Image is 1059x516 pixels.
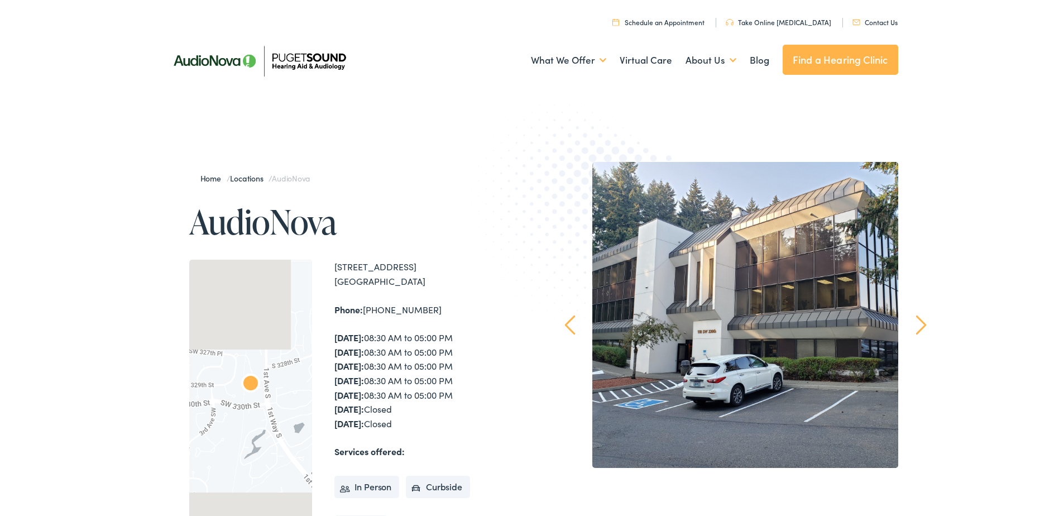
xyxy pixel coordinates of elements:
a: 3 [706,477,740,510]
strong: Services offered: [334,445,405,457]
a: Next [916,315,926,335]
li: Curbside [406,476,470,498]
a: What We Offer [531,40,606,81]
strong: [DATE]: [334,417,364,429]
div: AudioNova [237,371,264,398]
strong: [DATE]: [334,331,364,343]
li: In Person [334,476,400,498]
a: Contact Us [852,17,898,27]
a: Find a Hearing Clinic [783,45,898,75]
div: [PHONE_NUMBER] [334,303,530,317]
a: 5 [796,477,829,510]
img: utility icon [852,20,860,25]
h1: AudioNova [189,203,530,240]
a: Blog [750,40,769,81]
a: About Us [686,40,736,81]
a: 4 [751,477,784,510]
img: utility icon [612,18,619,26]
strong: Phone: [334,303,363,316]
span: / / [200,173,310,184]
a: Virtual Care [620,40,672,81]
a: Home [200,173,227,184]
strong: [DATE]: [334,346,364,358]
img: utility icon [726,19,734,26]
a: Locations [230,173,269,184]
a: 2 [662,477,695,510]
a: Prev [564,315,575,335]
div: [STREET_ADDRESS] [GEOGRAPHIC_DATA] [334,260,530,288]
strong: [DATE]: [334,374,364,386]
strong: [DATE]: [334,360,364,372]
span: AudioNova [272,173,310,184]
a: Schedule an Appointment [612,17,705,27]
a: 6 [840,477,874,510]
strong: [DATE]: [334,389,364,401]
a: Take Online [MEDICAL_DATA] [726,17,831,27]
a: 1 [617,477,650,510]
div: 08:30 AM to 05:00 PM 08:30 AM to 05:00 PM 08:30 AM to 05:00 PM 08:30 AM to 05:00 PM 08:30 AM to 0... [334,331,530,431]
strong: [DATE]: [334,403,364,415]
